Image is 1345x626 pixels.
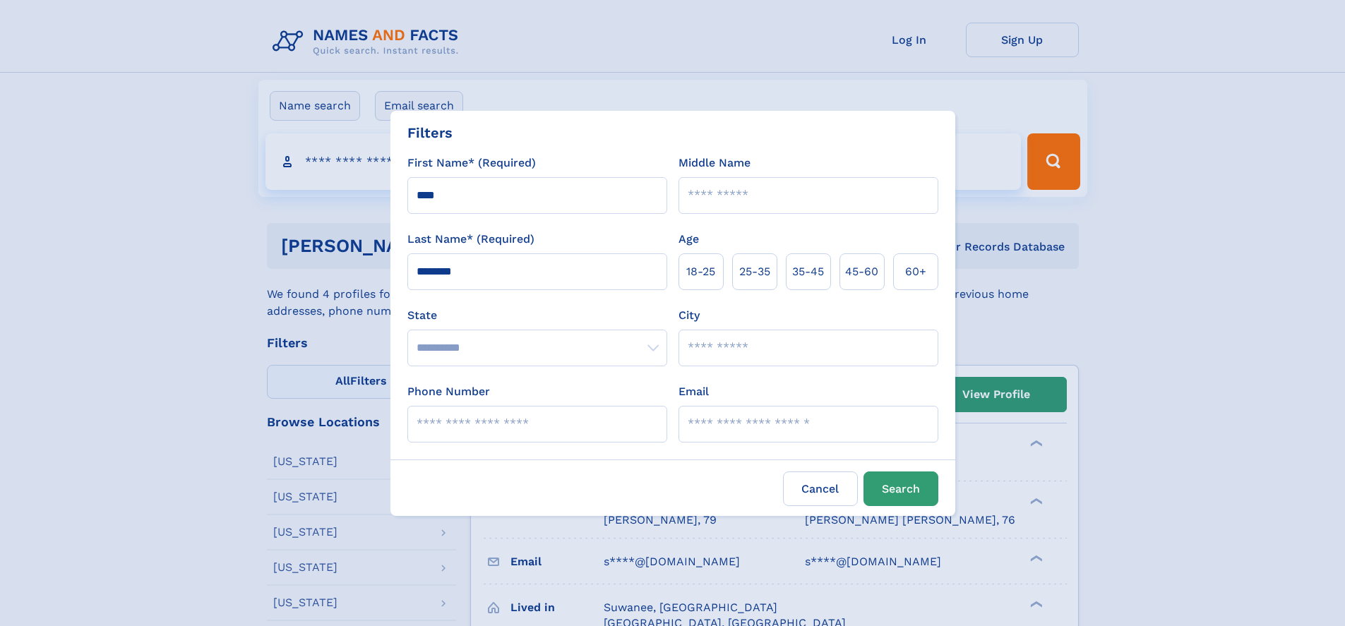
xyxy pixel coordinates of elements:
[407,383,490,400] label: Phone Number
[845,263,878,280] span: 45‑60
[407,231,534,248] label: Last Name* (Required)
[679,155,751,171] label: Middle Name
[679,307,700,324] label: City
[407,307,667,324] label: State
[905,263,926,280] span: 60+
[792,263,824,280] span: 35‑45
[407,122,453,143] div: Filters
[686,263,715,280] span: 18‑25
[679,383,709,400] label: Email
[679,231,699,248] label: Age
[739,263,770,280] span: 25‑35
[783,471,858,506] label: Cancel
[407,155,536,171] label: First Name* (Required)
[863,471,938,506] button: Search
